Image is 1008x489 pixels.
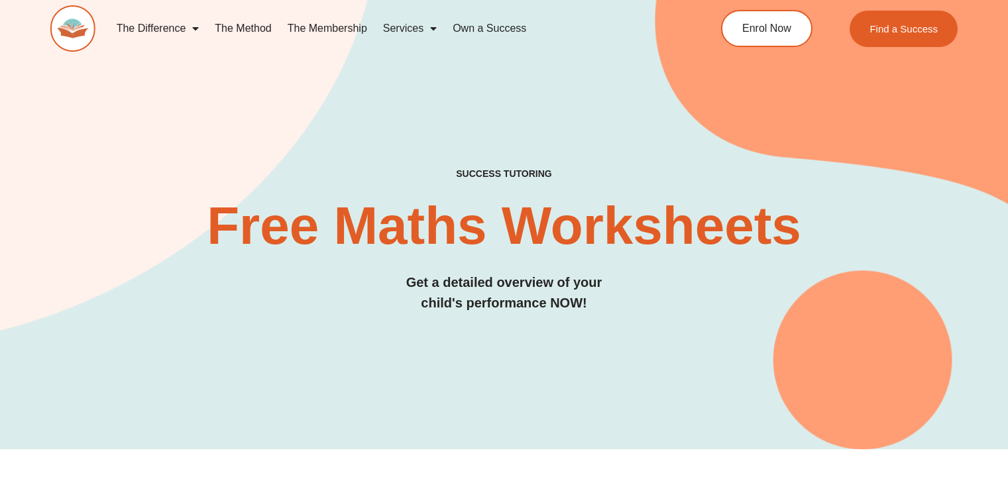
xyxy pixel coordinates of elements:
[280,13,375,44] a: The Membership
[721,10,812,47] a: Enrol Now
[742,23,791,34] span: Enrol Now
[50,272,958,313] h3: Get a detailed overview of your child's performance NOW!
[375,13,445,44] a: Services
[109,13,207,44] a: The Difference
[850,11,958,47] a: Find a Success
[50,199,958,252] h2: Free Maths Worksheets​
[445,13,534,44] a: Own a Success
[109,13,669,44] nav: Menu
[50,168,958,180] h4: SUCCESS TUTORING​
[869,24,938,34] span: Find a Success
[207,13,279,44] a: The Method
